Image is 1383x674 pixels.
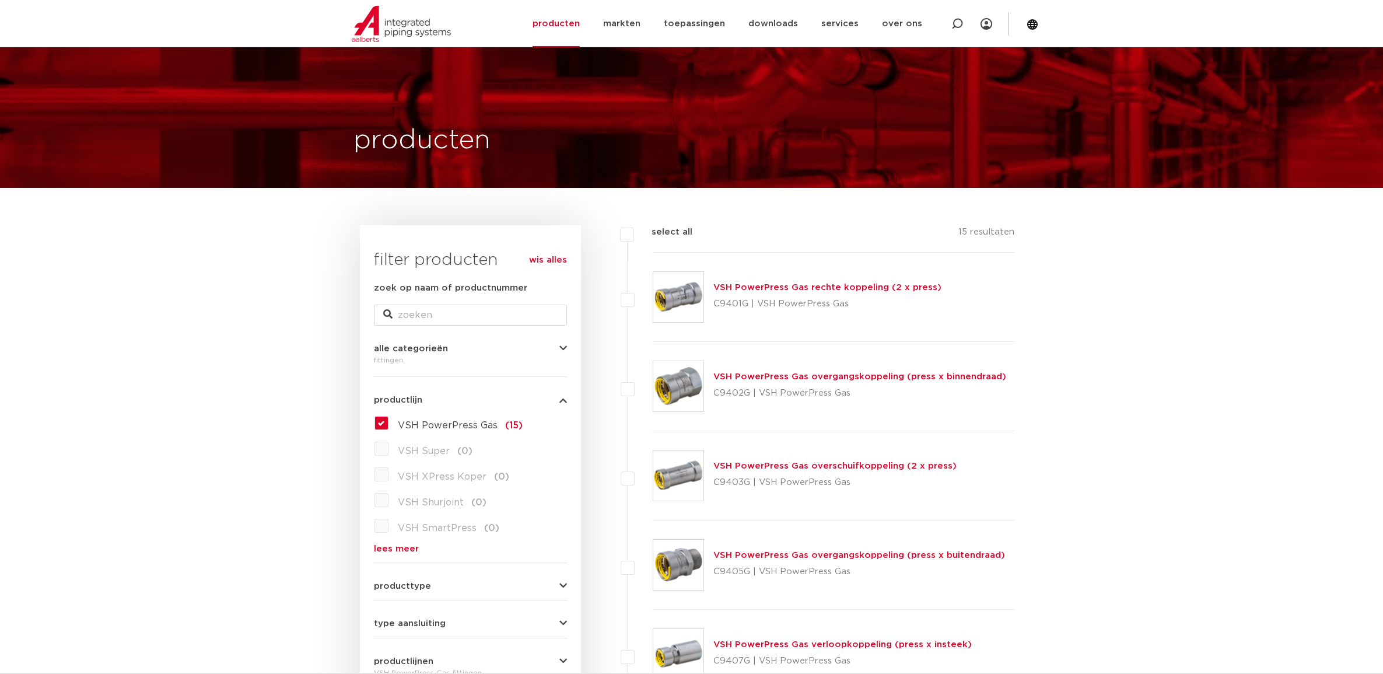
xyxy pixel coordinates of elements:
button: type aansluiting [374,619,567,628]
span: productlijn [374,396,422,404]
label: select all [634,225,692,239]
img: Thumbnail for VSH PowerPress Gas overgangskoppeling (press x buitendraad) [653,540,703,590]
a: VSH PowerPress Gas verloopkoppeling (press x insteek) [713,640,972,649]
span: VSH SmartPress [398,523,477,533]
span: (0) [494,472,509,481]
span: VSH Super [398,446,450,456]
p: C9401G | VSH PowerPress Gas [713,295,941,313]
label: zoek op naam of productnummer [374,281,527,295]
a: VSH PowerPress Gas overgangskoppeling (press x buitendraad) [713,551,1005,560]
button: alle categorieën [374,344,567,353]
span: productlijnen [374,657,433,666]
h1: producten [353,122,491,159]
img: Thumbnail for VSH PowerPress Gas rechte koppeling (2 x press) [653,272,703,322]
p: C9403G | VSH PowerPress Gas [713,473,957,492]
span: type aansluiting [374,619,446,628]
span: VSH PowerPress Gas [398,421,498,430]
div: fittingen [374,353,567,367]
img: Thumbnail for VSH PowerPress Gas overschuifkoppeling (2 x press) [653,451,703,501]
p: C9402G | VSH PowerPress Gas [713,384,1006,403]
span: (0) [484,523,499,533]
span: (0) [457,446,472,456]
p: C9405G | VSH PowerPress Gas [713,563,1005,581]
input: zoeken [374,305,567,326]
a: VSH PowerPress Gas overgangskoppeling (press x binnendraad) [713,372,1006,381]
span: alle categorieën [374,344,448,353]
button: productlijnen [374,657,567,666]
img: Thumbnail for VSH PowerPress Gas overgangskoppeling (press x binnendraad) [653,361,703,411]
button: producttype [374,582,567,591]
h3: filter producten [374,249,567,272]
a: VSH PowerPress Gas overschuifkoppeling (2 x press) [713,462,957,470]
p: C9407G | VSH PowerPress Gas [713,652,972,670]
a: wis alles [529,253,567,267]
button: productlijn [374,396,567,404]
span: producttype [374,582,431,591]
a: VSH PowerPress Gas rechte koppeling (2 x press) [713,283,941,292]
a: lees meer [374,544,567,553]
span: VSH XPress Koper [398,472,486,481]
span: VSH Shurjoint [398,498,464,507]
span: (0) [471,498,486,507]
span: (15) [505,421,523,430]
p: 15 resultaten [958,225,1014,243]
